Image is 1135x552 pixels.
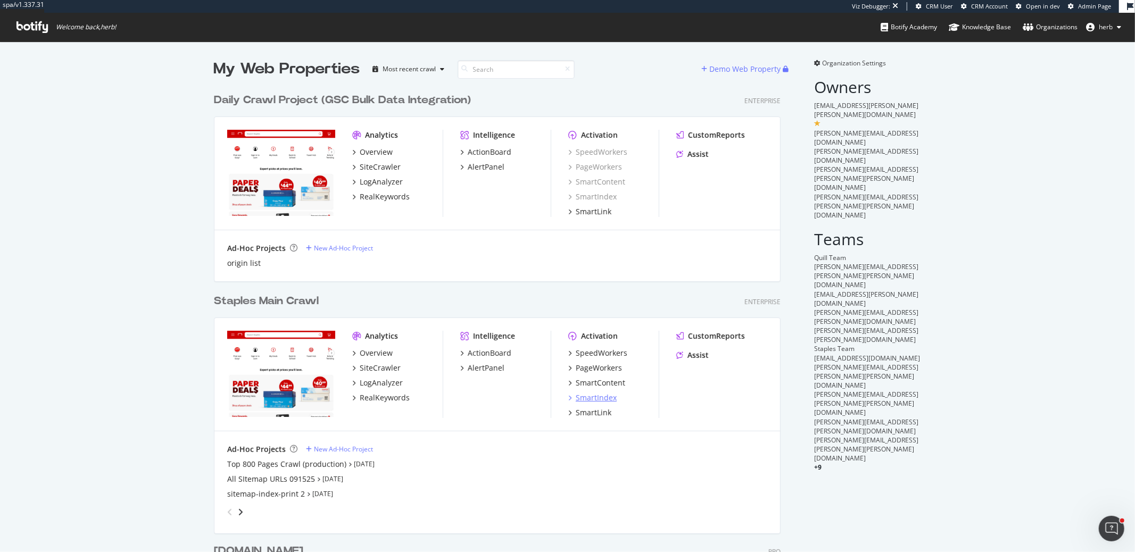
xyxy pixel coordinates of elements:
[1016,2,1060,11] a: Open in dev
[223,504,237,521] div: angle-left
[214,294,323,309] a: Staples Main Crawl
[926,2,953,10] span: CRM User
[458,60,575,79] input: Search
[352,378,403,388] a: LogAnalyzer
[227,474,315,484] div: All SItemap URLs 091525
[352,147,393,157] a: Overview
[702,61,783,78] button: Demo Web Property
[576,407,611,418] div: SmartLink
[354,459,375,469] a: [DATE]
[1078,2,1111,10] span: Admin Page
[687,149,709,160] div: Assist
[312,489,333,498] a: [DATE]
[568,392,617,403] a: SmartIndex
[815,101,919,119] span: [EMAIL_ADDRESS][PERSON_NAME][PERSON_NAME][DOMAIN_NAME]
[352,162,401,172] a: SiteCrawler
[1099,22,1113,31] span: herb
[949,22,1011,32] div: Knowledge Base
[473,130,515,140] div: Intelligence
[815,262,919,289] span: [PERSON_NAME][EMAIL_ADDRESS][PERSON_NAME][PERSON_NAME][DOMAIN_NAME]
[815,290,919,308] span: [EMAIL_ADDRESS][PERSON_NAME][DOMAIN_NAME]
[815,363,919,390] span: [PERSON_NAME][EMAIL_ADDRESS][PERSON_NAME][PERSON_NAME][DOMAIN_NAME]
[460,348,511,358] a: ActionBoard
[1023,13,1078,41] a: Organizations
[365,130,398,140] div: Analytics
[815,436,919,463] span: [PERSON_NAME][EMAIL_ADDRESS][PERSON_NAME][PERSON_NAME][DOMAIN_NAME]
[676,130,745,140] a: CustomReports
[676,149,709,160] a: Assist
[1099,516,1124,541] iframe: Intercom live chat
[460,363,504,373] a: AlertPanel
[360,147,393,157] div: Overview
[815,326,919,344] span: [PERSON_NAME][EMAIL_ADDRESS][PERSON_NAME][DOMAIN_NAME]
[227,243,286,254] div: Ad-Hoc Projects
[823,58,887,68] span: Organization Settings
[676,350,709,361] a: Assist
[468,348,511,358] div: ActionBoard
[744,96,781,105] div: Enterprise
[744,297,781,306] div: Enterprise
[568,206,611,217] a: SmartLink
[815,417,919,436] span: [PERSON_NAME][EMAIL_ADDRESS][PERSON_NAME][DOMAIN_NAME]
[568,407,611,418] a: SmartLink
[815,390,919,417] span: [PERSON_NAME][EMAIL_ADDRESS][PERSON_NAME][PERSON_NAME][DOMAIN_NAME]
[568,363,622,373] a: PageWorkers
[214,93,475,108] a: Daily Crawl Project (GSC Bulk Data Integration)
[383,66,436,72] div: Most recent crawl
[306,445,373,454] a: New Ad-Hoc Project
[468,147,511,157] div: ActionBoard
[815,308,919,326] span: [PERSON_NAME][EMAIL_ADDRESS][PERSON_NAME][DOMAIN_NAME]
[360,392,410,403] div: RealKeywords
[576,348,627,358] div: SpeedWorkers
[815,129,919,147] span: [PERSON_NAME][EMAIL_ADDRESS][DOMAIN_NAME]
[227,331,335,417] img: staples.com
[568,177,625,187] div: SmartContent
[568,191,617,202] a: SmartIndex
[576,363,622,373] div: PageWorkers
[237,507,244,517] div: angle-right
[1068,2,1111,11] a: Admin Page
[352,392,410,403] a: RealKeywords
[227,459,346,470] a: Top 800 Pages Crawl (production)
[322,474,343,483] a: [DATE]
[815,344,922,353] div: Staples Team
[352,348,393,358] a: Overview
[688,331,745,341] div: CustomReports
[460,162,504,172] a: AlertPanel
[815,147,919,165] span: [PERSON_NAME][EMAIL_ADDRESS][DOMAIN_NAME]
[581,130,618,140] div: Activation
[568,147,627,157] a: SpeedWorkers
[815,253,922,262] div: Quill Team
[473,331,515,341] div: Intelligence
[360,177,403,187] div: LogAnalyzer
[306,244,373,253] a: New Ad-Hoc Project
[360,162,401,172] div: SiteCrawler
[815,230,922,248] h2: Teams
[227,489,305,499] a: sitemap-index-print 2
[702,64,783,73] a: Demo Web Property
[568,162,622,172] a: PageWorkers
[971,2,1008,10] span: CRM Account
[881,13,937,41] a: Botify Academy
[815,354,921,363] span: [EMAIL_ADDRESS][DOMAIN_NAME]
[352,191,410,202] a: RealKeywords
[815,78,922,96] h2: Owners
[369,61,449,78] button: Most recent crawl
[227,258,261,269] a: origin list
[214,93,471,108] div: Daily Crawl Project (GSC Bulk Data Integration)
[568,378,625,388] a: SmartContent
[688,130,745,140] div: CustomReports
[214,58,360,80] div: My Web Properties
[576,392,617,403] div: SmartIndex
[468,363,504,373] div: AlertPanel
[365,331,398,341] div: Analytics
[360,191,410,202] div: RealKeywords
[314,445,373,454] div: New Ad-Hoc Project
[916,2,953,11] a: CRM User
[360,348,393,358] div: Overview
